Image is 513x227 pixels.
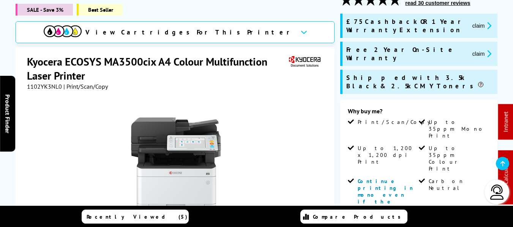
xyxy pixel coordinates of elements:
button: promo-description [470,49,494,58]
span: Product Finder [4,94,11,133]
span: Shipped with 3.5k Black & 2.5k CMY Toners [346,74,494,90]
a: Compare Products [300,210,407,224]
span: Carbon Neutral [429,178,488,191]
img: View Cartridges [44,25,82,37]
span: £75 Cashback OR 1 Year Warranty Extension [346,17,466,34]
a: Recently Viewed (5) [82,210,189,224]
span: Best Seller [77,4,123,16]
div: Why buy me? [348,107,490,119]
span: Compare Products [313,213,405,220]
span: | Print/Scan/Copy [63,83,108,90]
span: Free 2 Year On-Site Warranty [346,45,466,62]
span: 1102YK3NL0 [27,83,62,90]
img: Kyocera [287,55,322,69]
a: Intranet [502,112,510,132]
span: Up to 1,200 x 1,200 dpi Print [358,145,417,165]
img: user-headset-light.svg [489,185,505,200]
span: Recently Viewed (5) [87,213,188,220]
button: promo-description [470,21,494,30]
h1: Kyocera ECOSYS MA3500cix A4 Colour Multifunction Laser Printer [27,55,287,83]
span: View Cartridges For This Printer [85,28,294,36]
span: Up to 35ppm Colour Print [429,145,488,172]
span: Print/Scan/Copy [358,119,436,125]
span: SALE - Save 3% [16,4,73,16]
a: Cost Calculator [502,158,510,197]
span: Up to 35ppm Mono Print [429,119,488,139]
